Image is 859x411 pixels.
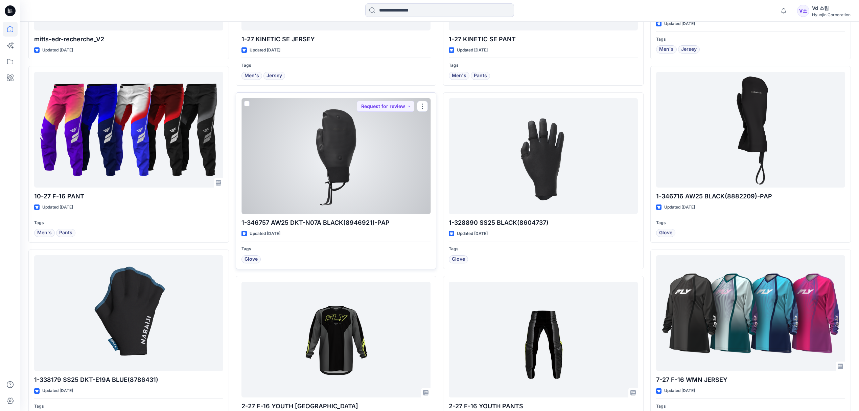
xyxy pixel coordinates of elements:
[449,62,638,69] p: Tags
[659,229,672,237] span: Glove
[449,35,638,44] p: 1-27 KINETIC SE PANT
[241,62,431,69] p: Tags
[241,218,431,228] p: 1-346757 AW25 DKT-N07A BLACK(8946921)-PAP
[241,402,431,411] p: 2-27 F-16 YOUTH [GEOGRAPHIC_DATA]
[664,204,695,211] p: Updated [DATE]
[681,45,697,53] span: Jersey
[797,5,809,17] div: V소
[664,387,695,394] p: Updated [DATE]
[34,35,223,44] p: mitts-edr-recherche_V2
[452,255,465,263] span: Glove
[449,282,638,397] a: 2-27 F-16 YOUTH PANTS
[37,229,52,237] span: Men's
[656,375,845,385] p: 7-27 F-16 WMN JERSEY
[457,230,488,237] p: Updated [DATE]
[449,402,638,411] p: 2-27 F-16 YOUTH PANTS
[656,72,845,188] a: 1-346716 AW25 BLACK(8882209)-PAP
[42,204,73,211] p: Updated [DATE]
[656,403,845,410] p: Tags
[659,45,674,53] span: Men's
[449,98,638,214] a: 1-328890 SS25 BLACK(8604737)
[34,219,223,226] p: Tags
[245,255,258,263] span: Glove
[812,4,851,12] div: Vd 소팀
[449,245,638,253] p: Tags
[656,255,845,371] a: 7-27 F-16 WMN JERSEY
[664,20,695,27] p: Updated [DATE]
[42,47,73,54] p: Updated [DATE]
[452,72,466,80] span: Men's
[34,192,223,201] p: 10-27 F-16 PANT
[42,387,73,394] p: Updated [DATE]
[656,219,845,226] p: Tags
[241,245,431,253] p: Tags
[34,403,223,410] p: Tags
[241,282,431,397] a: 2-27 F-16 YOUTH JERSEY
[34,375,223,385] p: 1-338179 SS25 DKT-E19A BLUE(8786431)
[474,72,487,80] span: Pants
[34,72,223,188] a: 10-27 F-16 PANT
[245,72,259,80] span: Men's
[656,192,845,201] p: 1-346716 AW25 BLACK(8882209)-PAP
[266,72,282,80] span: Jersey
[656,36,845,43] p: Tags
[250,230,280,237] p: Updated [DATE]
[241,35,431,44] p: 1-27 KINETIC SE JERSEY
[250,47,280,54] p: Updated [DATE]
[34,255,223,371] a: 1-338179 SS25 DKT-E19A BLUE(8786431)
[59,229,72,237] span: Pants
[241,98,431,214] a: 1-346757 AW25 DKT-N07A BLACK(8946921)-PAP
[457,47,488,54] p: Updated [DATE]
[449,218,638,228] p: 1-328890 SS25 BLACK(8604737)
[812,12,851,17] div: Hyunjin Corporation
